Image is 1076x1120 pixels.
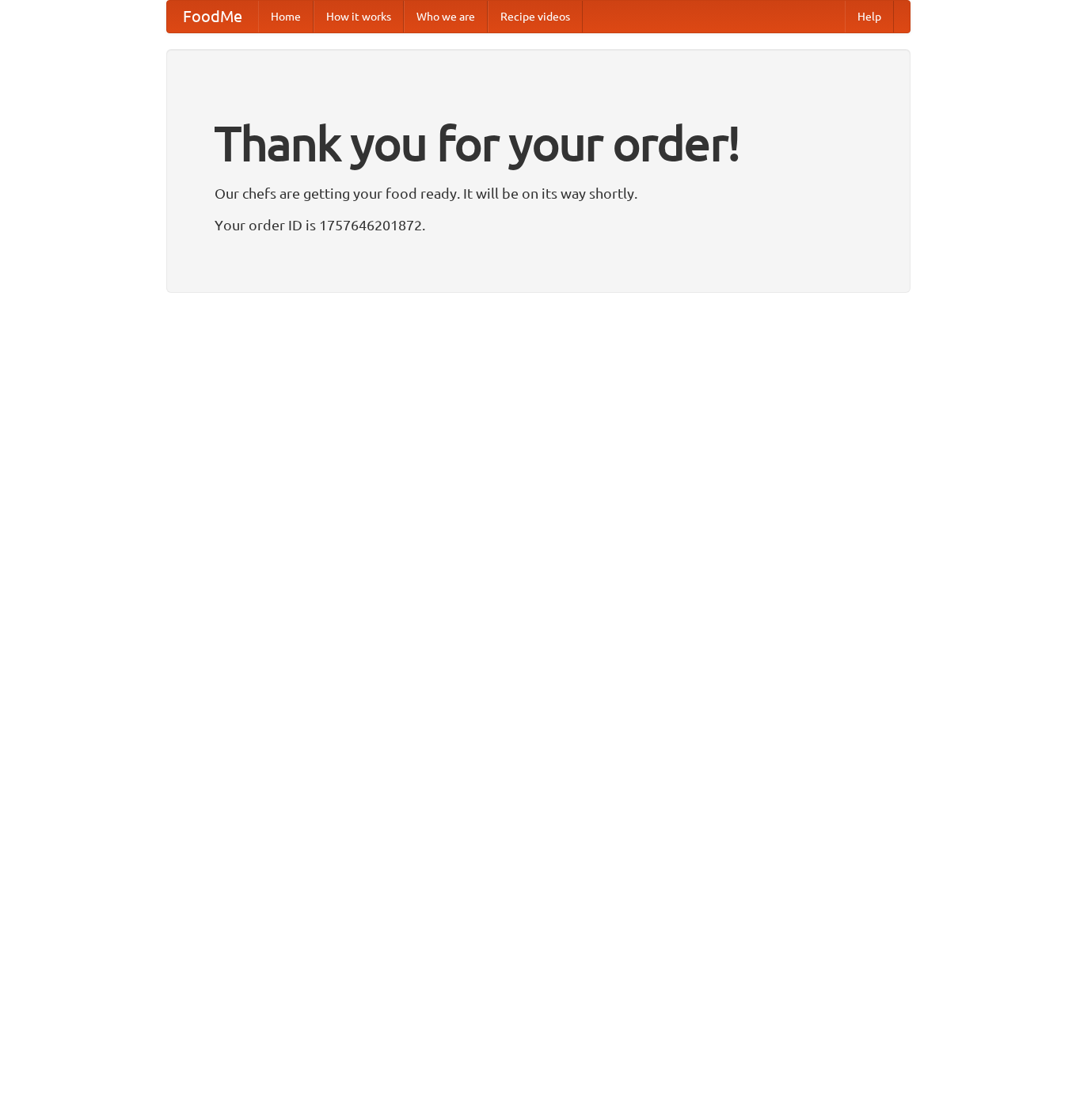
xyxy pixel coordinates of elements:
a: Help [845,1,894,32]
a: FoodMe [167,1,258,32]
h1: Thank you for your order! [215,105,862,181]
p: Our chefs are getting your food ready. It will be on its way shortly. [215,181,862,205]
a: How it works [314,1,404,32]
a: Who we are [404,1,488,32]
a: Home [258,1,314,32]
p: Your order ID is 1757646201872. [215,213,862,237]
a: Recipe videos [488,1,583,32]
